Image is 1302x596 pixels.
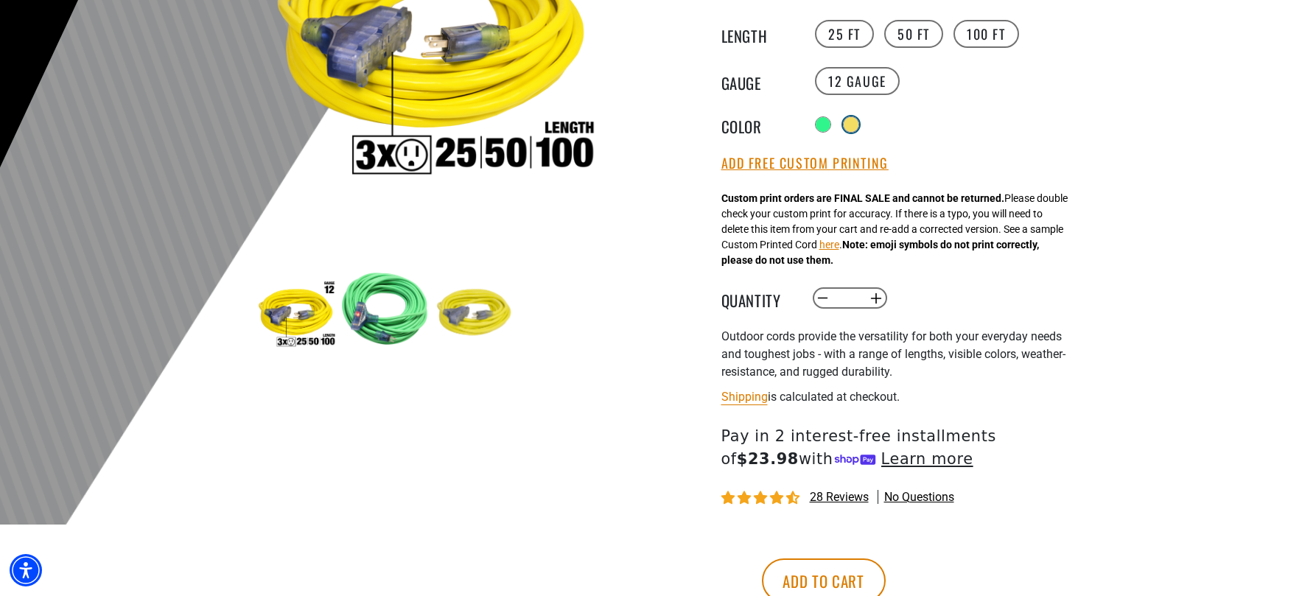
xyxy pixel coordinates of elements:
[721,329,1065,379] span: Outdoor cords provide the versatility for both your everyday needs and toughest jobs - with a ran...
[721,24,795,43] legend: Length
[10,554,42,586] div: Accessibility Menu
[815,67,900,95] label: 12 Gauge
[721,71,795,91] legend: Gauge
[342,273,427,345] img: green
[721,191,1068,268] div: Please double check your custom print for accuracy. If there is a typo, you will need to delete t...
[884,20,943,48] label: 50 FT
[721,239,1039,266] strong: Note: emoji symbols do not print correctly, please do not use them.
[721,390,768,404] a: Shipping
[810,490,869,504] span: 28 reviews
[721,387,1082,407] div: is calculated at checkout.
[819,237,839,253] button: here
[815,20,874,48] label: 25 FT
[721,115,795,134] legend: Color
[721,491,802,505] span: 4.64 stars
[721,289,795,308] label: Quantity
[431,273,517,358] img: yellow
[884,489,954,505] span: No questions
[721,155,889,172] button: Add Free Custom Printing
[721,192,1004,204] strong: Custom print orders are FINAL SALE and cannot be returned.
[953,20,1019,48] label: 100 FT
